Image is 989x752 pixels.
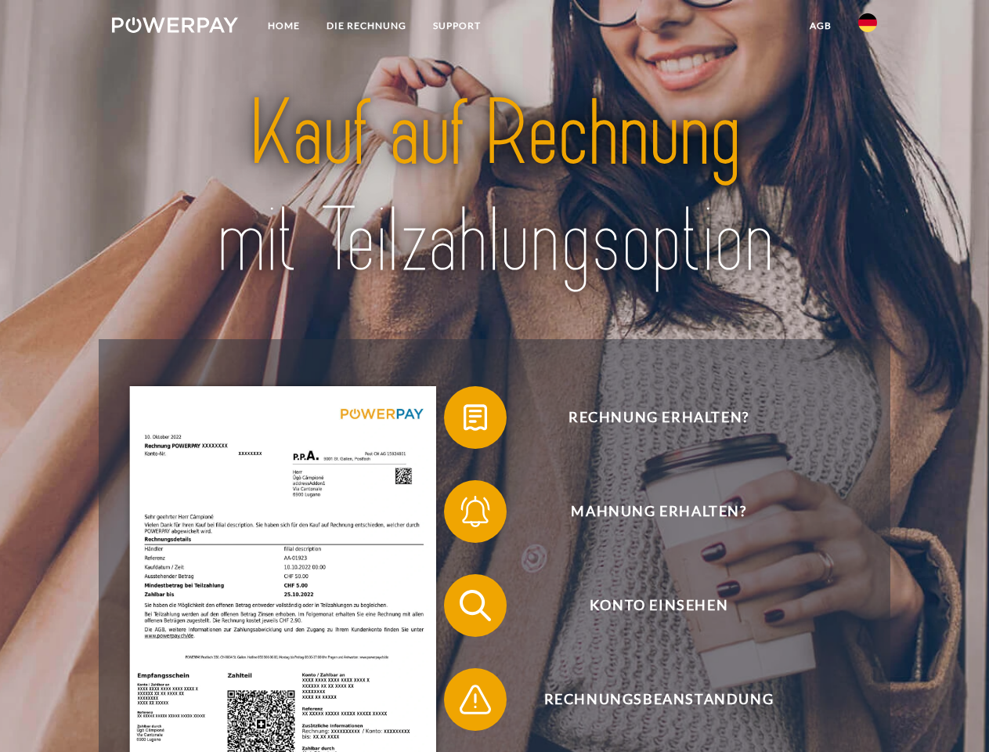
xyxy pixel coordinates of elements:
img: qb_bell.svg [456,492,495,531]
img: qb_bill.svg [456,398,495,437]
img: logo-powerpay-white.svg [112,17,238,33]
a: agb [796,12,845,40]
button: Rechnungsbeanstandung [444,668,851,731]
a: SUPPORT [420,12,494,40]
span: Konto einsehen [467,574,850,637]
span: Rechnung erhalten? [467,386,850,449]
img: qb_search.svg [456,586,495,625]
img: de [858,13,877,32]
button: Rechnung erhalten? [444,386,851,449]
a: Home [254,12,313,40]
span: Mahnung erhalten? [467,480,850,543]
button: Mahnung erhalten? [444,480,851,543]
img: title-powerpay_de.svg [150,75,839,300]
button: Konto einsehen [444,574,851,637]
span: Rechnungsbeanstandung [467,668,850,731]
a: DIE RECHNUNG [313,12,420,40]
img: qb_warning.svg [456,680,495,719]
